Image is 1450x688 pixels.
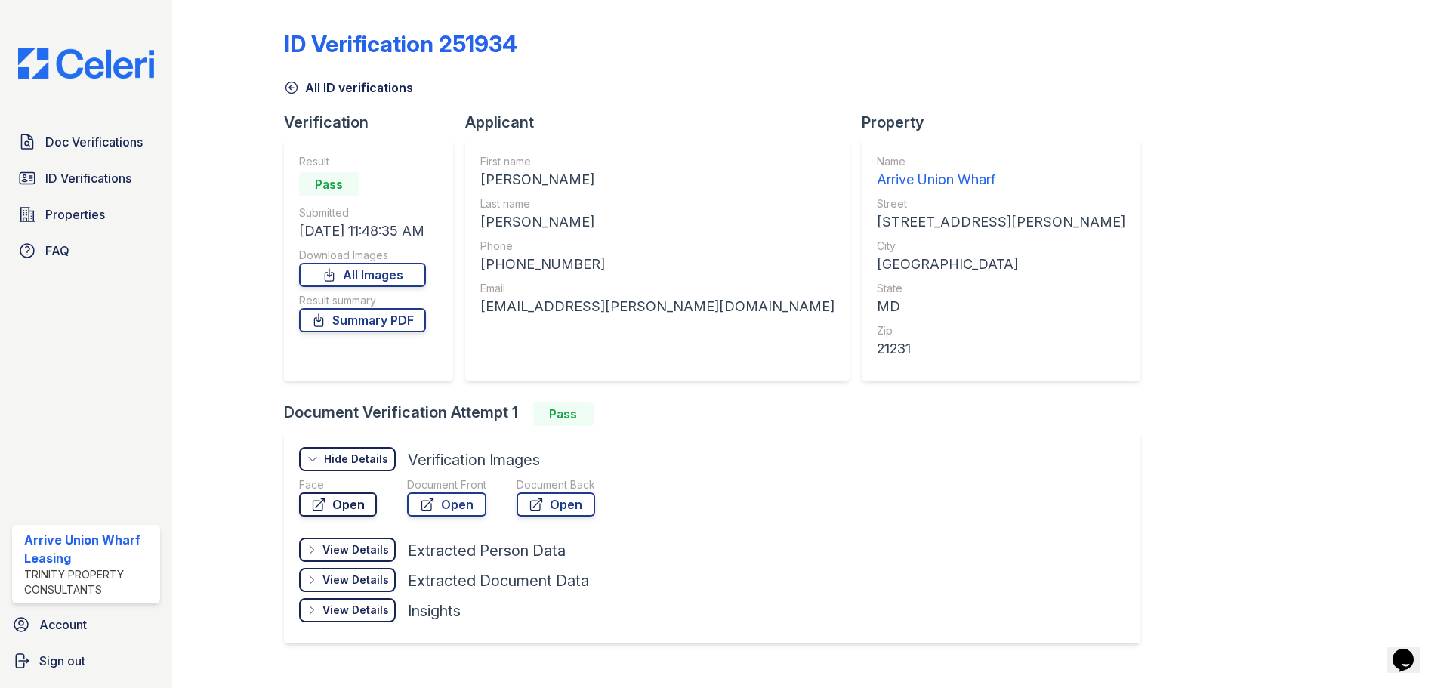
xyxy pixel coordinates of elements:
div: City [877,239,1125,254]
div: MD [877,296,1125,317]
a: Name Arrive Union Wharf [877,154,1125,190]
span: Sign out [39,652,85,670]
div: State [877,281,1125,296]
div: 21231 [877,338,1125,359]
div: Pass [299,172,359,196]
div: [DATE] 11:48:35 AM [299,221,426,242]
a: All ID verifications [284,79,413,97]
img: CE_Logo_Blue-a8612792a0a2168367f1c8372b55b34899dd931a85d93a1a3d3e32e68fde9ad4.png [6,48,166,79]
div: Document Front [407,477,486,492]
div: [PERSON_NAME] [480,211,835,233]
div: Applicant [465,112,862,133]
div: ID Verification 251934 [284,30,517,57]
a: ID Verifications [12,163,160,193]
a: Account [6,609,166,640]
div: Property [862,112,1152,133]
div: Last name [480,196,835,211]
div: Document Verification Attempt 1 [284,402,1152,426]
div: Submitted [299,205,426,221]
div: Phone [480,239,835,254]
div: Name [877,154,1125,169]
div: [PERSON_NAME] [480,169,835,190]
div: Street [877,196,1125,211]
div: Pass [533,402,594,426]
div: [STREET_ADDRESS][PERSON_NAME] [877,211,1125,233]
div: [GEOGRAPHIC_DATA] [877,254,1125,275]
div: Document Back [517,477,595,492]
a: Summary PDF [299,308,426,332]
div: View Details [322,542,389,557]
span: Properties [45,205,105,224]
a: Doc Verifications [12,127,160,157]
iframe: chat widget [1387,628,1435,673]
a: Properties [12,199,160,230]
div: Hide Details [324,452,388,467]
a: Sign out [6,646,166,676]
div: [EMAIL_ADDRESS][PERSON_NAME][DOMAIN_NAME] [480,296,835,317]
div: View Details [322,603,389,618]
a: Open [517,492,595,517]
span: Account [39,615,87,634]
a: FAQ [12,236,160,266]
div: Verification Images [408,449,540,470]
div: [PHONE_NUMBER] [480,254,835,275]
div: Face [299,477,377,492]
div: Extracted Person Data [408,540,566,561]
div: Extracted Document Data [408,570,589,591]
a: Open [299,492,377,517]
div: Arrive Union Wharf Leasing [24,531,154,567]
a: All Images [299,263,426,287]
div: Zip [877,323,1125,338]
div: View Details [322,572,389,588]
span: ID Verifications [45,169,131,187]
div: Verification [284,112,465,133]
div: Download Images [299,248,426,263]
div: Trinity Property Consultants [24,567,154,597]
div: Insights [408,600,461,622]
div: Email [480,281,835,296]
span: Doc Verifications [45,133,143,151]
span: FAQ [45,242,69,260]
div: First name [480,154,835,169]
div: Arrive Union Wharf [877,169,1125,190]
a: Open [407,492,486,517]
div: Result [299,154,426,169]
div: Result summary [299,293,426,308]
